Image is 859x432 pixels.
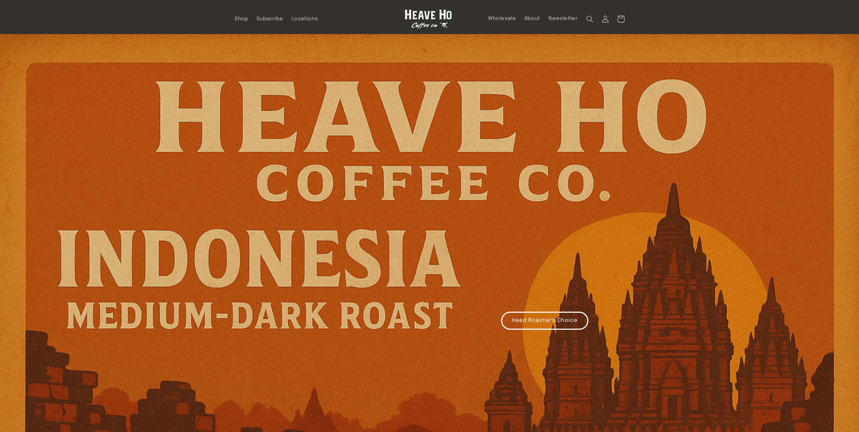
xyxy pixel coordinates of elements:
[582,11,597,27] summary: Search
[252,11,287,26] a: Subscribe
[501,312,588,330] a: Head Roaster's Choice
[235,16,248,22] span: Shop
[520,11,544,26] a: About
[488,16,516,22] span: Wholesale
[287,11,322,26] a: Locations
[292,16,318,22] span: Locations
[230,11,252,26] a: Shop
[484,11,520,26] a: Wholesale
[257,16,283,22] span: Subscribe
[525,16,540,22] span: About
[405,9,452,29] img: Heave Ho Coffee Co
[548,16,578,22] span: Newsletter
[544,11,582,26] a: Newsletter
